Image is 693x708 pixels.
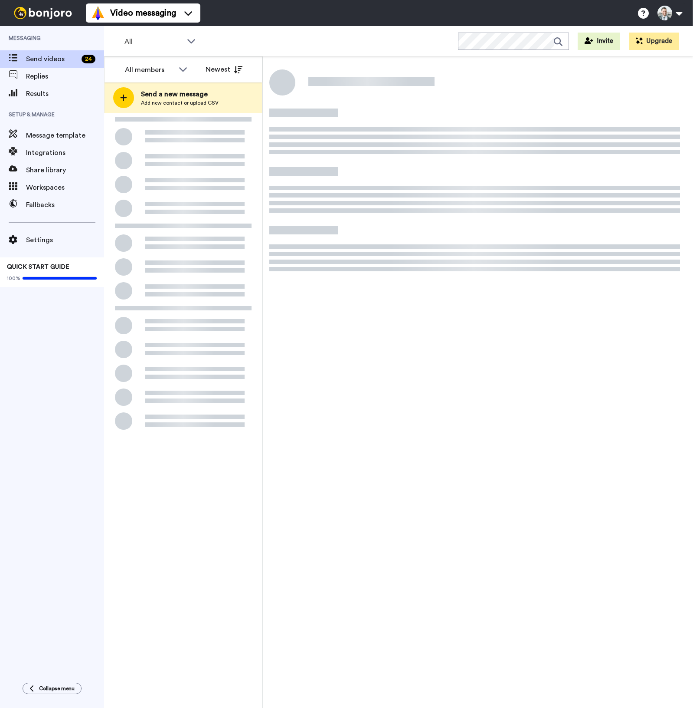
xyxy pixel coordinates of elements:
span: Workspaces [26,182,104,193]
span: Send videos [26,54,78,64]
span: Message template [26,130,104,141]
span: Replies [26,71,104,82]
span: Results [26,89,104,99]
span: All [124,36,183,47]
button: Newest [199,61,249,78]
span: Collapse menu [39,685,75,692]
span: QUICK START GUIDE [7,264,69,270]
span: 100% [7,275,20,282]
span: Add new contact or upload CSV [141,99,219,106]
span: Send a new message [141,89,219,99]
button: Upgrade [629,33,679,50]
button: Invite [578,33,620,50]
img: bj-logo-header-white.svg [10,7,75,19]
span: Settings [26,235,104,245]
span: Fallbacks [26,200,104,210]
button: Collapse menu [23,683,82,694]
div: All members [125,65,174,75]
div: 24 [82,55,95,63]
img: vm-color.svg [91,6,105,20]
span: Video messaging [110,7,176,19]
span: Share library [26,165,104,175]
span: Integrations [26,148,104,158]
